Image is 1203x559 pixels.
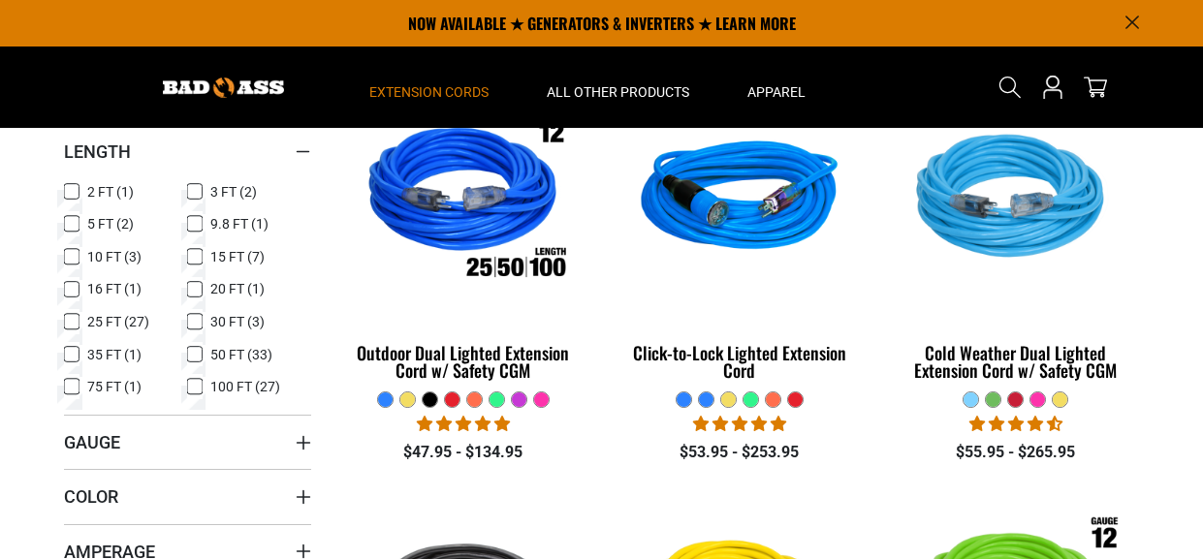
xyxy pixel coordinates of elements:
span: 30 FT (3) [210,315,265,328]
span: Extension Cords [369,83,489,101]
span: Apparel [747,83,806,101]
a: blue Click-to-Lock Lighted Extension Cord [616,78,863,390]
span: Length [64,140,131,163]
div: Outdoor Dual Lighted Extension Cord w/ Safety CGM [340,344,587,379]
span: 15 FT (7) [210,250,265,264]
img: Outdoor Dual Lighted Extension Cord w/ Safety CGM [341,88,586,311]
div: Cold Weather Dual Lighted Extension Cord w/ Safety CGM [892,344,1139,379]
span: All Other Products [547,83,689,101]
span: 35 FT (1) [87,348,142,361]
div: $47.95 - $134.95 [340,441,587,464]
summary: Gauge [64,415,311,469]
span: 9.8 FT (1) [210,217,269,231]
span: 25 FT (27) [87,315,149,328]
img: blue [617,88,862,311]
span: 4.87 stars [693,415,786,433]
span: 2 FT (1) [87,185,134,199]
span: 20 FT (1) [210,282,265,295]
span: 100 FT (27) [210,380,280,393]
span: Gauge [64,431,120,453]
div: $53.95 - $253.95 [616,441,863,464]
summary: Extension Cords [340,47,518,128]
a: Light Blue Cold Weather Dual Lighted Extension Cord w/ Safety CGM [892,78,1139,390]
span: 10 FT (3) [87,250,142,264]
summary: Color [64,469,311,523]
div: $55.95 - $265.95 [892,441,1139,464]
span: 16 FT (1) [87,282,142,295]
a: Outdoor Dual Lighted Extension Cord w/ Safety CGM Outdoor Dual Lighted Extension Cord w/ Safety CGM [340,78,587,390]
span: 75 FT (1) [87,380,142,393]
span: 50 FT (33) [210,348,272,361]
div: Click-to-Lock Lighted Extension Cord [616,344,863,379]
img: Light Blue [894,88,1138,311]
summary: Apparel [718,47,835,128]
span: 4.81 stars [417,415,510,433]
span: 3 FT (2) [210,185,257,199]
span: Color [64,485,118,508]
span: 5 FT (2) [87,217,134,231]
summary: All Other Products [518,47,718,128]
img: Bad Ass Extension Cords [163,78,284,98]
summary: Length [64,124,311,178]
summary: Search [995,72,1026,103]
span: 4.62 stars [969,415,1062,433]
